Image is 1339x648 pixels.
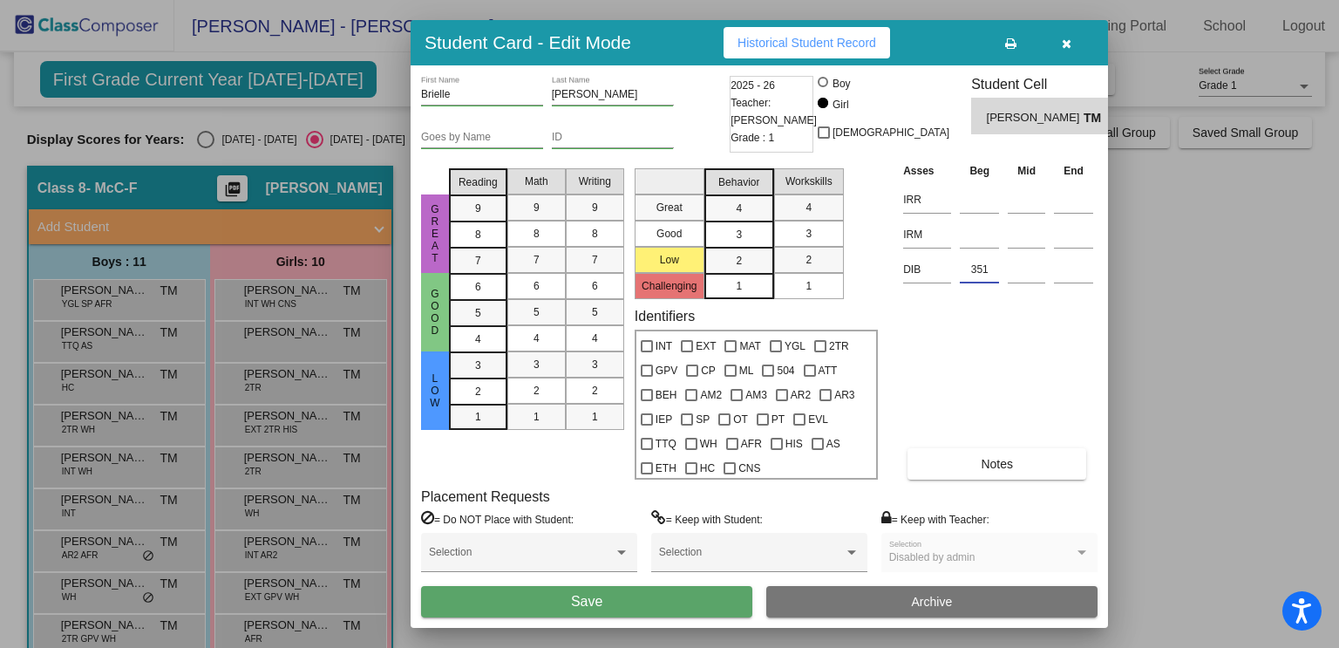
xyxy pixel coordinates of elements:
label: = Keep with Teacher: [881,510,989,528]
span: 3 [534,357,540,372]
span: 3 [805,226,812,242]
span: 504 [777,360,794,381]
span: TM [1084,109,1108,127]
span: 2TR [829,336,849,357]
span: Writing [579,174,611,189]
span: 7 [592,252,598,268]
span: Teacher: [PERSON_NAME] [731,94,817,129]
span: 2 [736,253,742,269]
button: Historical Student Record [724,27,890,58]
span: Great [427,203,443,264]
span: Disabled by admin [889,551,975,563]
span: HC [700,458,715,479]
span: SP [696,409,710,430]
span: PT [771,409,785,430]
span: 4 [805,200,812,215]
span: EVL [808,409,828,430]
th: Mid [1003,161,1050,181]
span: CP [701,360,716,381]
span: 9 [534,200,540,215]
th: End [1050,161,1098,181]
div: Girl [832,97,849,113]
span: 1 [475,409,481,425]
span: 5 [475,305,481,321]
span: 3 [592,357,598,372]
input: assessment [903,222,951,248]
span: 7 [534,252,540,268]
span: ETH [656,458,676,479]
span: AM3 [745,385,767,406]
span: Save [571,594,602,609]
span: WH [700,433,717,454]
label: Placement Requests [421,488,550,505]
span: TTQ [656,433,676,454]
span: Grade : 1 [731,129,774,147]
th: Beg [955,161,1003,181]
th: Asses [899,161,955,181]
span: AS [826,433,840,454]
span: Historical Student Record [737,36,876,50]
span: INT [656,336,672,357]
span: [PERSON_NAME] [987,109,1084,127]
span: YGL [785,336,805,357]
span: 7 [475,253,481,269]
span: 5 [592,304,598,320]
span: 5 [534,304,540,320]
label: = Do NOT Place with Student: [421,510,574,528]
span: Good [427,288,443,337]
div: Boy [832,76,851,92]
span: MAT [739,336,760,357]
span: 6 [534,278,540,294]
span: Workskills [785,174,833,189]
span: 1 [534,409,540,425]
span: CNS [738,458,760,479]
span: 4 [534,331,540,346]
span: 4 [736,201,742,216]
h3: Student Card - Edit Mode [425,31,631,53]
span: ATT [819,360,838,381]
label: = Keep with Student: [651,510,763,528]
button: Archive [766,586,1098,617]
span: AFR [741,433,762,454]
span: IEP [656,409,672,430]
span: BEH [656,385,677,406]
label: Identifiers [635,308,695,324]
span: 6 [475,279,481,295]
span: 9 [475,201,481,216]
span: Reading [459,174,498,190]
input: assessment [903,187,951,213]
span: HIS [785,433,803,454]
span: 9 [592,200,598,215]
button: Notes [907,448,1086,480]
span: Notes [981,457,1013,471]
span: Low [427,372,443,409]
span: Archive [912,595,953,609]
span: 2 [475,384,481,399]
span: GPV [656,360,677,381]
input: assessment [903,256,951,283]
span: 3 [475,358,481,373]
span: 1 [736,278,742,294]
span: OT [733,409,748,430]
span: 4 [475,331,481,347]
span: 8 [592,226,598,242]
input: goes by name [421,132,543,144]
span: 4 [592,331,598,346]
span: AM2 [700,385,722,406]
span: AR3 [834,385,854,406]
span: 1 [592,409,598,425]
button: Save [421,586,752,617]
span: 2 [805,252,812,268]
span: 2 [534,383,540,399]
span: 6 [592,278,598,294]
span: Behavior [718,174,759,190]
span: [DEMOGRAPHIC_DATA] [833,122,949,143]
h3: Student Cell [971,76,1123,92]
span: 1 [805,278,812,294]
span: 3 [736,227,742,242]
span: ML [739,360,754,381]
span: 2 [592,383,598,399]
span: 2025 - 26 [731,77,775,94]
span: 8 [475,227,481,242]
span: Math [525,174,548,189]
